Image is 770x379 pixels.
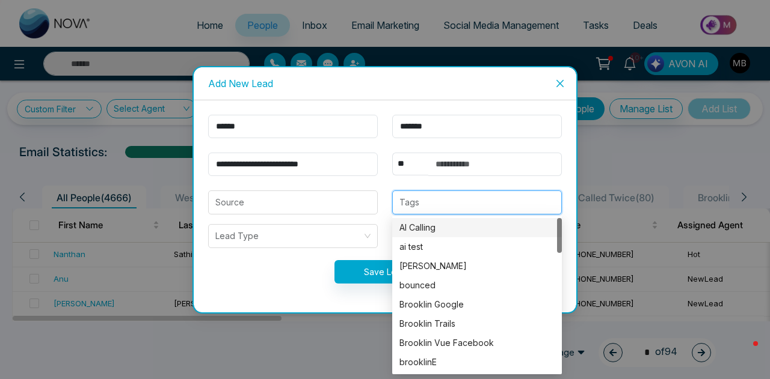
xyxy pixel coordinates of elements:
div: Brooklin Trails [392,314,562,333]
div: AI Calling [399,221,555,234]
div: AI Calling [392,218,562,237]
iframe: Intercom live chat [729,338,758,367]
button: Close [544,67,576,100]
div: Brooklin Vue Facebook [392,333,562,353]
div: Brooklin Google [392,295,562,314]
div: Brooklin Trails [399,317,555,330]
div: Add New Lead [208,77,562,90]
div: bounced [392,276,562,295]
div: brooklinE [392,353,562,372]
div: ai test [392,237,562,256]
div: bounced [399,279,555,292]
div: arvin [392,256,562,276]
span: close [555,79,565,88]
div: Brooklin Vue Facebook [399,336,555,350]
div: Brooklin Google [399,298,555,311]
div: brooklinE [399,356,555,369]
div: ai test [399,240,555,253]
button: Save Lead [334,260,436,283]
div: [PERSON_NAME] [399,259,555,273]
